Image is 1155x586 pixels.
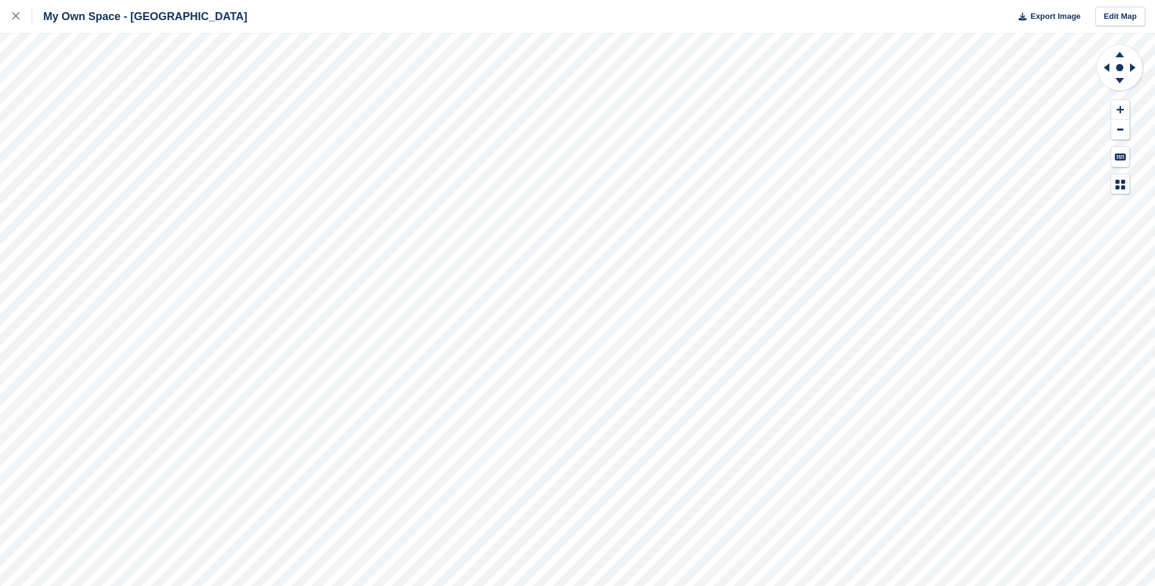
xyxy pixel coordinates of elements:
[1111,120,1129,140] button: Zoom Out
[32,9,247,24] div: My Own Space - [GEOGRAPHIC_DATA]
[1111,100,1129,120] button: Zoom In
[1111,147,1129,167] button: Keyboard Shortcuts
[1095,7,1145,27] a: Edit Map
[1111,174,1129,194] button: Map Legend
[1011,7,1081,27] button: Export Image
[1030,10,1080,23] span: Export Image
